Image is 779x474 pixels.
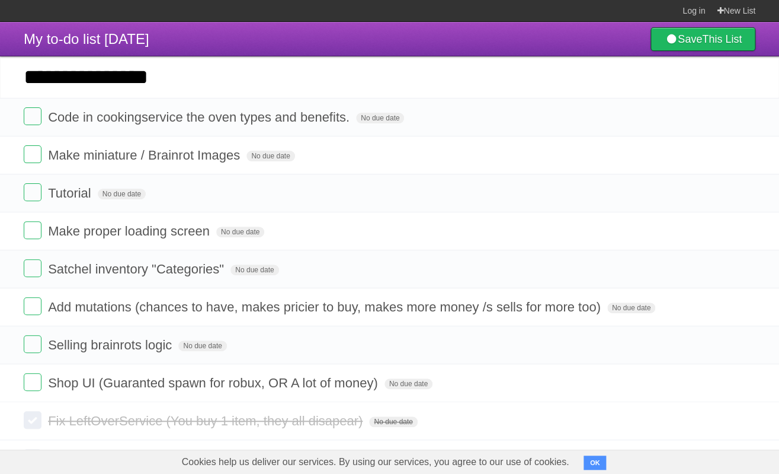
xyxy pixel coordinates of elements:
[24,449,41,467] label: Done
[216,227,264,237] span: No due date
[48,376,380,390] span: Shop UI (Guaranted spawn for robux, OR A lot of money)
[48,413,366,428] span: Fix LeftOverService (You buy 1 item, they all disapear)
[24,335,41,353] label: Done
[24,183,41,201] label: Done
[178,341,226,351] span: No due date
[24,373,41,391] label: Done
[48,110,352,125] span: Code in cookingservice the oven types and benefits.
[702,33,742,45] b: This List
[24,297,41,315] label: Done
[24,259,41,277] label: Done
[230,265,278,275] span: No due date
[24,221,41,239] label: Done
[24,145,41,163] label: Done
[246,151,294,161] span: No due date
[48,224,213,238] span: Make proper loading screen
[24,411,41,429] label: Done
[48,186,94,201] span: Tutorial
[98,189,146,199] span: No due date
[584,456,607,470] button: OK
[48,148,243,163] span: Make miniature / Brainrot Images
[24,31,149,47] span: My to-do list [DATE]
[24,107,41,125] label: Done
[607,303,655,313] span: No due date
[369,416,417,427] span: No due date
[48,338,175,352] span: Selling brainrots logic
[650,27,755,51] a: SaveThis List
[384,378,432,389] span: No due date
[48,262,227,276] span: Satchel inventory "Categories"
[356,113,404,123] span: No due date
[48,300,604,314] span: Add mutations (chances to have, makes pricier to buy, makes more money /s sells for more too)
[170,450,581,474] span: Cookies help us deliver our services. By using our services, you agree to our use of cookies.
